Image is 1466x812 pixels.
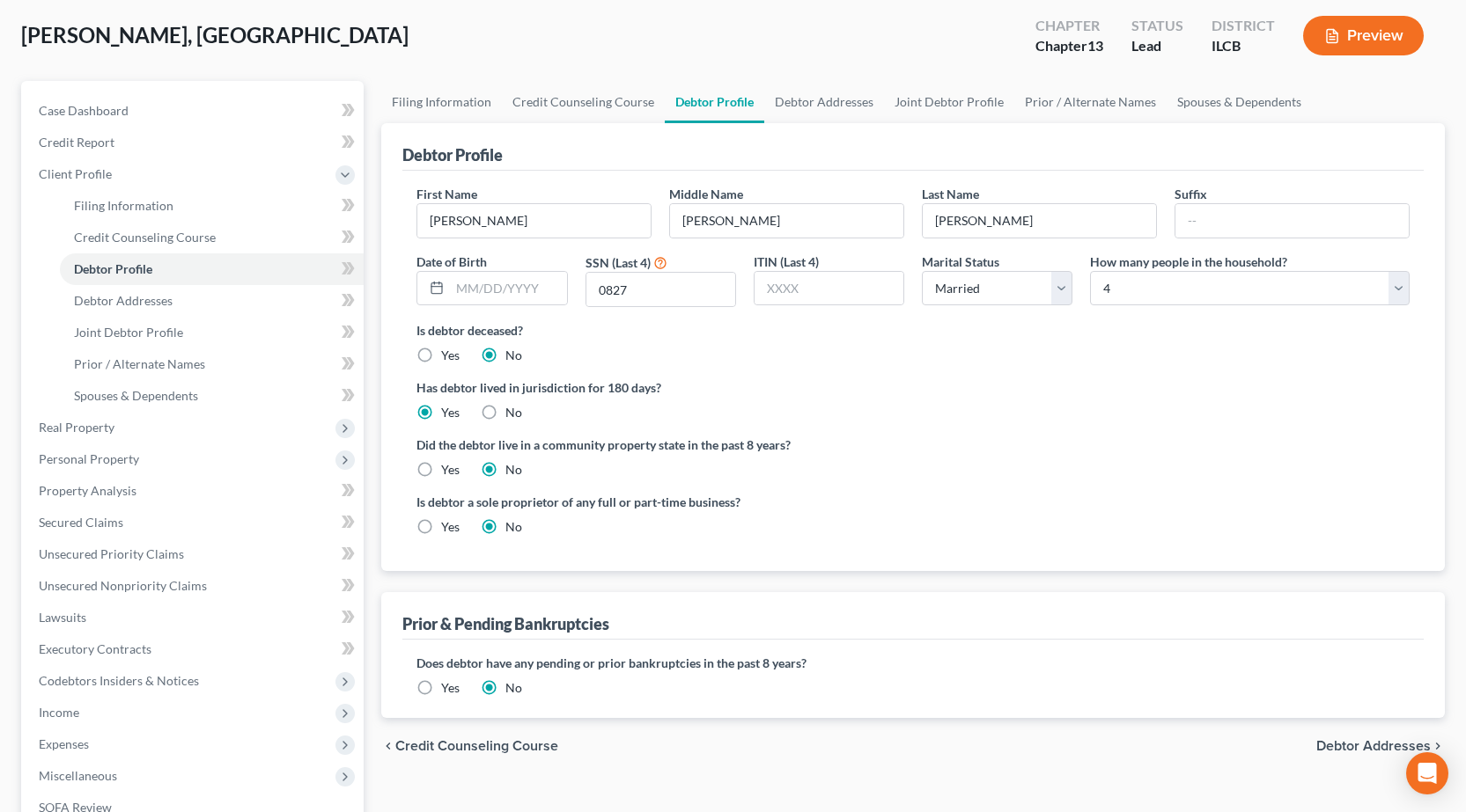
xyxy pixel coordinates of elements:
a: Debtor Addresses [764,81,884,123]
a: Filing Information [60,190,364,222]
a: Lawsuits [25,602,364,633]
label: Middle Name [669,185,743,203]
input: -- [1175,204,1409,238]
input: XXXX [586,273,735,306]
div: ILCB [1212,36,1275,56]
span: Prior / Alternate Names [74,356,205,371]
span: 13 [1087,37,1103,54]
span: Unsecured Priority Claims [39,546,184,561]
label: Did the debtor live in a community property state in the past 8 years? [416,435,1410,454]
label: Yes [441,461,460,479]
span: Codebtors Insiders & Notices [39,673,199,688]
label: Marital Status [922,252,999,271]
span: Real Property [39,420,114,435]
a: Property Analysis [25,475,364,507]
a: Prior / Alternate Names [60,348,364,380]
span: Credit Report [39,135,114,150]
a: Filing Information [381,81,502,123]
a: Case Dashboard [25,95,364,127]
a: Executory Contracts [25,633,364,665]
span: Unsecured Nonpriority Claims [39,578,207,593]
div: Status [1131,16,1183,36]
div: Prior & Pending Bankruptcies [402,613,609,634]
label: No [505,518,522,536]
a: Debtor Addresses [60,285,364,317]
input: -- [417,204,651,238]
span: Debtor Addresses [74,293,173,308]
span: Executory Contracts [39,641,151,656]
a: Credit Counseling Course [60,222,364,253]
label: Yes [441,347,460,364]
label: No [505,679,522,697]
a: Joint Debtor Profile [884,81,1014,123]
label: Yes [441,518,460,536]
i: chevron_left [381,739,395,753]
span: Debtor Profile [74,261,152,276]
a: Spouses & Dependents [60,380,364,412]
span: Case Dashboard [39,103,129,118]
span: Property Analysis [39,483,136,498]
label: Date of Birth [416,252,487,271]
div: Open Intercom Messenger [1406,752,1448,794]
a: Unsecured Priority Claims [25,538,364,570]
input: M.I [670,204,903,238]
button: Preview [1303,16,1424,55]
a: Debtor Profile [665,81,764,123]
button: Debtor Addresses chevron_right [1316,739,1445,753]
label: First Name [416,185,477,203]
i: chevron_right [1431,739,1445,753]
div: District [1212,16,1275,36]
label: Last Name [922,185,979,203]
label: No [505,461,522,479]
span: Income [39,705,79,720]
a: Spouses & Dependents [1167,81,1312,123]
span: Spouses & Dependents [74,388,198,403]
label: No [505,347,522,364]
button: chevron_left Credit Counseling Course [381,739,558,753]
span: Joint Debtor Profile [74,325,183,340]
a: Secured Claims [25,507,364,538]
span: Miscellaneous [39,768,117,783]
a: Unsecured Nonpriority Claims [25,570,364,602]
span: [PERSON_NAME], [GEOGRAPHIC_DATA] [21,22,409,48]
label: Is debtor deceased? [416,321,1410,340]
label: ITIN (Last 4) [754,252,819,271]
a: Credit Counseling Course [502,81,665,123]
input: -- [923,204,1156,238]
span: Secured Claims [39,515,123,530]
label: How many people in the household? [1090,252,1287,271]
div: Chapter [1035,16,1103,36]
a: Credit Report [25,127,364,158]
div: Debtor Profile [402,144,503,165]
span: Debtor Addresses [1316,739,1431,753]
div: Lead [1131,36,1183,56]
a: Prior / Alternate Names [1014,81,1167,123]
div: Chapter [1035,36,1103,56]
span: Filing Information [74,198,173,213]
span: Client Profile [39,166,112,181]
label: SSN (Last 4) [586,253,651,272]
label: Is debtor a sole proprietor of any full or part-time business? [416,493,904,511]
label: Yes [441,404,460,421]
a: Debtor Profile [60,253,364,285]
span: Credit Counseling Course [395,739,558,753]
label: Yes [441,679,460,697]
span: Personal Property [39,451,139,466]
label: Suffix [1175,185,1207,203]
a: Joint Debtor Profile [60,317,364,348]
span: Lawsuits [39,610,86,625]
input: MM/DD/YYYY [450,272,566,305]
label: Does debtor have any pending or prior bankruptcies in the past 8 years? [416,654,1410,672]
span: Credit Counseling Course [74,230,216,245]
label: No [505,404,522,421]
input: XXXX [755,272,903,305]
label: Has debtor lived in jurisdiction for 180 days? [416,378,1410,397]
span: Expenses [39,736,89,751]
